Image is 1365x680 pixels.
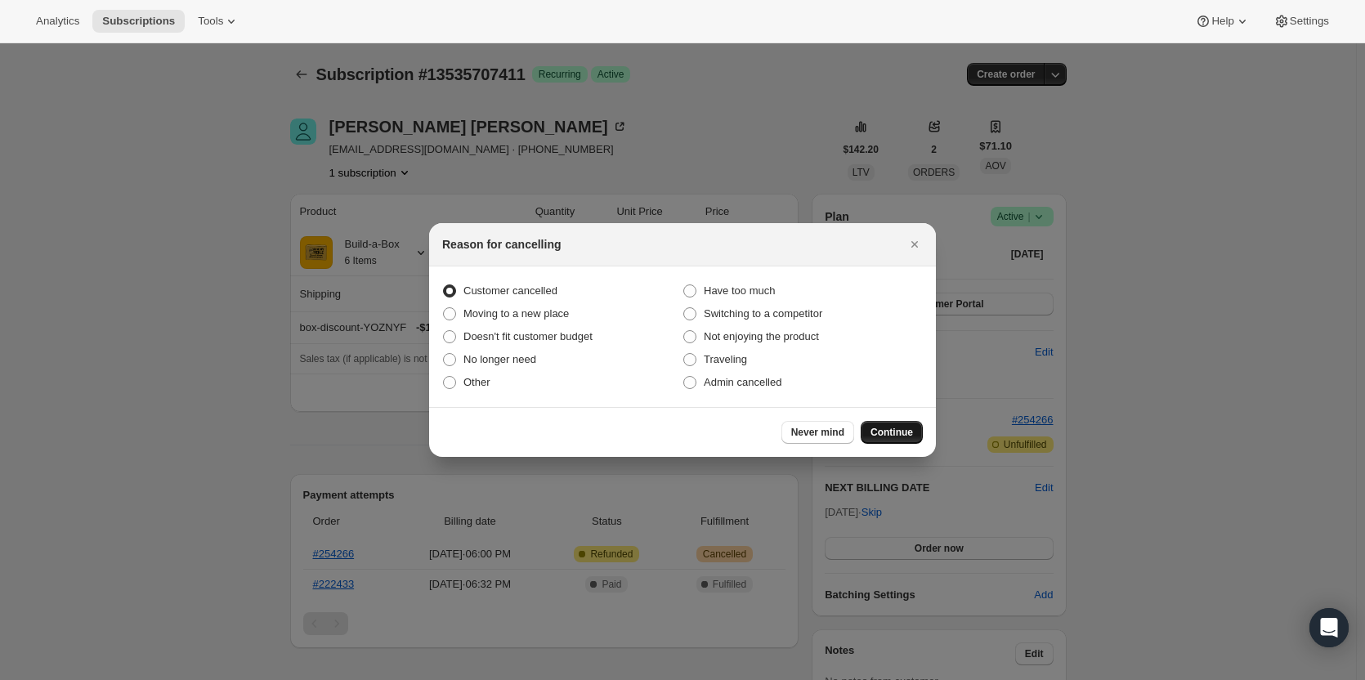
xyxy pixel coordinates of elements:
div: Open Intercom Messenger [1309,608,1349,647]
span: Have too much [704,284,775,297]
button: Subscriptions [92,10,185,33]
span: Subscriptions [102,15,175,28]
button: Tools [188,10,249,33]
span: Customer cancelled [463,284,557,297]
span: Moving to a new place [463,307,569,320]
button: Close [903,233,926,256]
span: Settings [1290,15,1329,28]
button: Analytics [26,10,89,33]
span: Analytics [36,15,79,28]
span: Switching to a competitor [704,307,822,320]
span: Other [463,376,490,388]
span: Continue [870,426,913,439]
span: Doesn't fit customer budget [463,330,593,342]
h2: Reason for cancelling [442,236,561,253]
span: Tools [198,15,223,28]
span: Not enjoying the product [704,330,819,342]
button: Help [1185,10,1260,33]
span: Never mind [791,426,844,439]
button: Continue [861,421,923,444]
button: Settings [1264,10,1339,33]
span: Admin cancelled [704,376,781,388]
button: Never mind [781,421,854,444]
span: Help [1211,15,1233,28]
span: Traveling [704,353,747,365]
span: No longer need [463,353,536,365]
